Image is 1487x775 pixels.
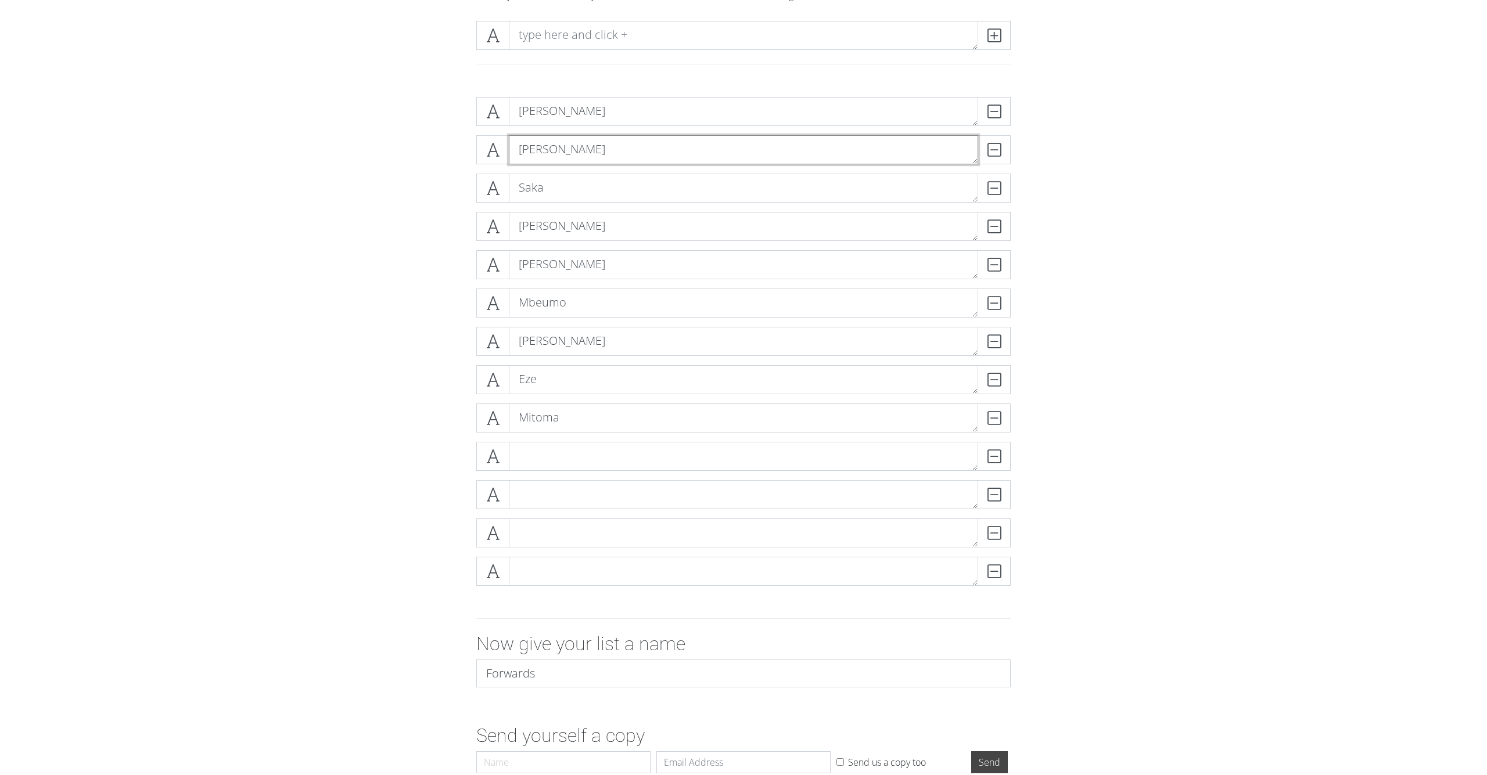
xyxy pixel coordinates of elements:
[476,751,651,773] input: Name
[476,633,1011,655] h2: Now give your list a name
[971,751,1008,773] input: Send
[848,755,926,769] label: Send us a copy too
[476,724,1011,747] h2: Send yourself a copy
[476,659,1011,687] input: My amazing list...
[656,751,831,773] input: Email Address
